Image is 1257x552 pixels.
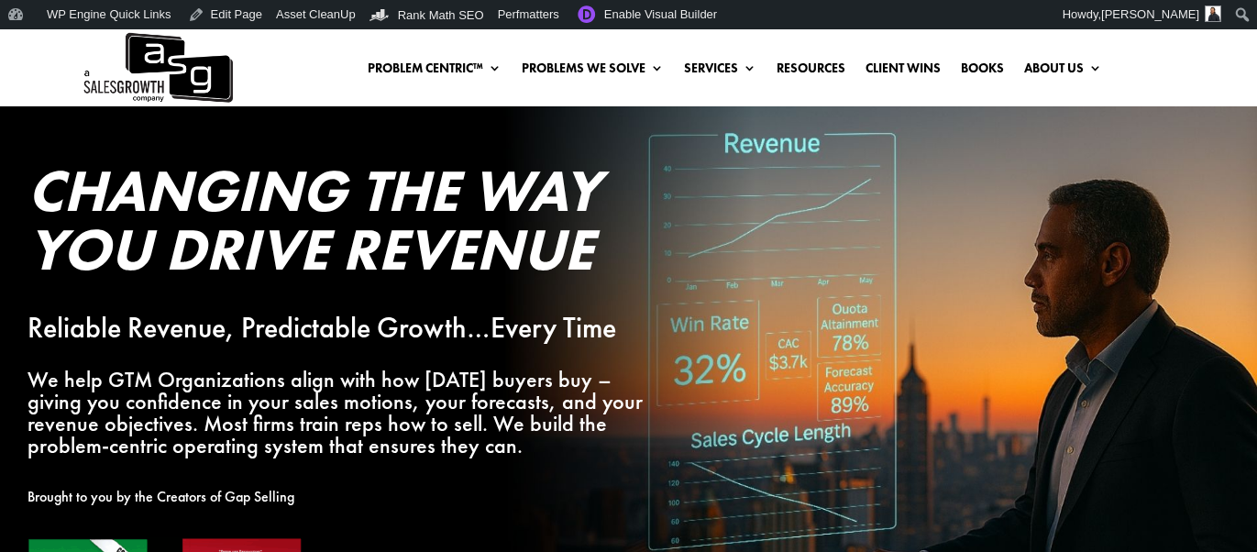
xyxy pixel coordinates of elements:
a: A Sales Growth Company Logo [82,29,233,106]
a: Books [961,61,1004,82]
span: [PERSON_NAME] [1101,7,1199,21]
a: Resources [777,61,845,82]
h2: Changing the Way You Drive Revenue [28,161,649,288]
a: Problems We Solve [522,61,664,82]
span: Rank Math SEO [398,8,484,22]
a: Services [684,61,756,82]
a: Client Wins [866,61,941,82]
a: Problem Centric™ [368,61,502,82]
p: Brought to you by the Creators of Gap Selling [28,486,649,508]
p: We help GTM Organizations align with how [DATE] buyers buy – giving you confidence in your sales ... [28,369,649,456]
a: About Us [1024,61,1102,82]
img: ASG Co. Logo [82,29,233,106]
p: Reliable Revenue, Predictable Growth…Every Time [28,317,649,339]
